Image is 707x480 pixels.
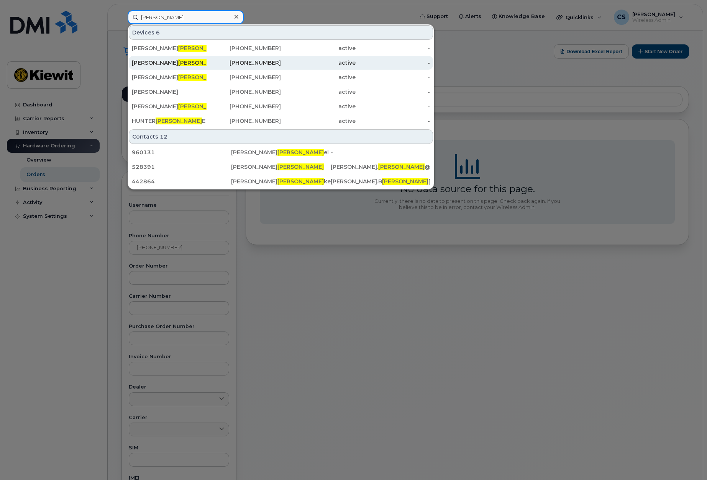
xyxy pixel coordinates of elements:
[132,178,231,185] div: 442864
[129,70,433,84] a: [PERSON_NAME][PERSON_NAME]E[PHONE_NUMBER]active-
[231,149,330,156] div: [PERSON_NAME] el
[129,85,433,99] a: [PERSON_NAME][PHONE_NUMBER]active-
[207,103,281,110] div: [PHONE_NUMBER]
[331,178,430,185] div: [PERSON_NAME].B [EMAIL_ADDRESS][PERSON_NAME][DOMAIN_NAME]
[207,44,281,52] div: [PHONE_NUMBER]
[382,178,428,185] span: [PERSON_NAME]
[132,103,207,110] div: [PERSON_NAME] KE
[129,25,433,40] div: Devices
[231,178,330,185] div: [PERSON_NAME] ke
[129,41,433,55] a: [PERSON_NAME][PERSON_NAME][PHONE_NUMBER]active-
[178,103,225,110] span: [PERSON_NAME]
[129,160,433,174] a: 528391[PERSON_NAME][PERSON_NAME][PERSON_NAME].[PERSON_NAME]@[PERSON_NAME][DOMAIN_NAME]
[356,59,430,67] div: -
[331,149,430,156] div: -
[132,163,231,171] div: 528391
[132,73,207,81] div: [PERSON_NAME] E
[132,44,207,52] div: [PERSON_NAME]
[281,117,356,125] div: active
[277,149,324,156] span: [PERSON_NAME]
[277,178,324,185] span: [PERSON_NAME]
[281,103,356,110] div: active
[129,145,433,159] a: 960131[PERSON_NAME][PERSON_NAME]el-
[281,73,356,81] div: active
[356,88,430,96] div: -
[178,74,225,81] span: [PERSON_NAME]
[156,118,202,124] span: [PERSON_NAME]
[356,103,430,110] div: -
[178,45,225,52] span: [PERSON_NAME]
[178,59,225,66] span: [PERSON_NAME]
[156,29,160,36] span: 6
[132,117,207,125] div: HUNTER E
[129,114,433,128] a: HUNTER[PERSON_NAME]E[PHONE_NUMBER]active-
[207,117,281,125] div: [PHONE_NUMBER]
[281,88,356,96] div: active
[129,100,433,113] a: [PERSON_NAME][PERSON_NAME]KE[PHONE_NUMBER]active-
[132,149,231,156] div: 960131
[207,73,281,81] div: [PHONE_NUMBER]
[231,163,330,171] div: [PERSON_NAME]
[281,44,356,52] div: active
[331,163,430,171] div: [PERSON_NAME]. @[PERSON_NAME][DOMAIN_NAME]
[207,59,281,67] div: [PHONE_NUMBER]
[356,117,430,125] div: -
[207,88,281,96] div: [PHONE_NUMBER]
[129,56,433,70] a: [PERSON_NAME][PERSON_NAME][PHONE_NUMBER]active-
[129,129,433,144] div: Contacts
[277,163,324,170] span: [PERSON_NAME]
[160,133,167,140] span: 12
[356,73,430,81] div: -
[281,59,356,67] div: active
[356,44,430,52] div: -
[129,175,433,188] a: 442864[PERSON_NAME][PERSON_NAME]ke[PERSON_NAME].B[PERSON_NAME][EMAIL_ADDRESS][PERSON_NAME][DOMAIN...
[132,59,207,67] div: [PERSON_NAME]
[674,447,701,474] iframe: Messenger Launcher
[132,88,207,96] div: [PERSON_NAME]
[378,163,425,170] span: [PERSON_NAME]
